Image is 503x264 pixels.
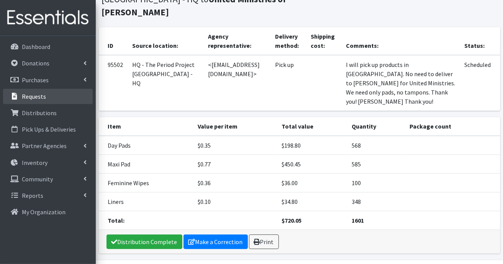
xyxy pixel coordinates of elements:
[193,192,277,211] td: $0.10
[347,155,405,173] td: 585
[347,173,405,192] td: 100
[22,125,76,133] p: Pick Ups & Deliveries
[3,5,93,31] img: HumanEssentials
[203,55,270,111] td: <[EMAIL_ADDRESS][DOMAIN_NAME]>
[108,217,125,224] strong: Total:
[22,192,43,199] p: Reports
[99,155,193,173] td: Maxi Pad
[22,159,48,166] p: Inventory
[22,76,49,84] p: Purchases
[3,55,93,71] a: Donations
[352,217,364,224] strong: 1601
[22,142,67,150] p: Partner Agencies
[341,27,460,55] th: Comments:
[99,117,193,136] th: Item
[341,55,460,111] td: I will pick up products in [GEOGRAPHIC_DATA]. No need to deliver to [PERSON_NAME] for United Mini...
[3,155,93,170] a: Inventory
[347,136,405,155] td: 568
[277,136,347,155] td: $198.80
[3,89,93,104] a: Requests
[22,175,53,183] p: Community
[277,192,347,211] td: $34.80
[460,55,500,111] td: Scheduled
[22,109,57,117] p: Distributions
[193,117,277,136] th: Value per item
[99,27,128,55] th: ID
[3,204,93,220] a: My Organization
[99,55,128,111] td: 95502
[22,43,50,51] p: Dashboard
[193,136,277,155] td: $0.35
[203,27,270,55] th: Agency representative:
[306,27,341,55] th: Shipping cost:
[193,155,277,173] td: $0.77
[3,171,93,187] a: Community
[106,235,182,249] a: Distribution Complete
[347,192,405,211] td: 348
[347,117,405,136] th: Quantity
[3,188,93,203] a: Reports
[3,105,93,121] a: Distributions
[277,173,347,192] td: $36.00
[270,55,306,111] td: Pick up
[22,59,49,67] p: Donations
[128,27,204,55] th: Source location:
[3,39,93,54] a: Dashboard
[193,173,277,192] td: $0.36
[128,55,204,111] td: HQ - The Period Project [GEOGRAPHIC_DATA] - HQ
[3,122,93,137] a: Pick Ups & Deliveries
[277,155,347,173] td: $450.45
[282,217,301,224] strong: $720.05
[277,117,347,136] th: Total value
[3,72,93,88] a: Purchases
[270,27,306,55] th: Delivery method:
[22,208,66,216] p: My Organization
[99,136,193,155] td: Day Pads
[249,235,279,249] a: Print
[460,27,500,55] th: Status:
[184,235,248,249] a: Make a Correction
[405,117,500,136] th: Package count
[22,93,46,100] p: Requests
[3,138,93,153] a: Partner Agencies
[99,173,193,192] td: Feminine Wipes
[99,192,193,211] td: Liners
